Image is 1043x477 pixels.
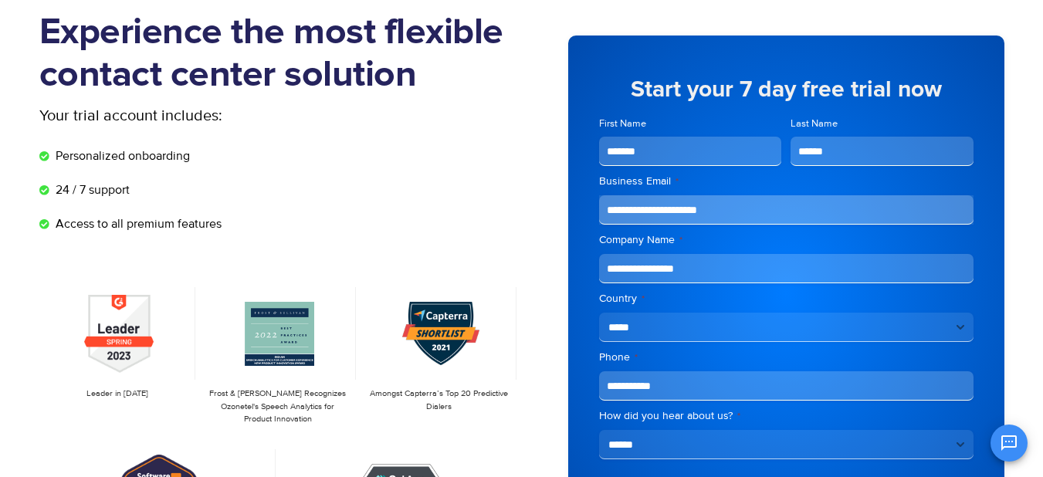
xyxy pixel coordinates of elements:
[208,387,348,426] p: Frost & [PERSON_NAME] Recognizes Ozonetel's Speech Analytics for Product Innovation
[599,174,974,189] label: Business Email
[599,291,974,306] label: Country
[52,147,190,165] span: Personalized onboarding
[52,181,130,199] span: 24 / 7 support
[991,425,1028,462] button: Open chat
[791,117,974,131] label: Last Name
[52,215,222,233] span: Access to all premium features
[599,117,782,131] label: First Name
[599,350,974,365] label: Phone
[47,387,188,401] p: Leader in [DATE]
[599,408,974,424] label: How did you hear about us?
[39,104,406,127] p: Your trial account includes:
[368,387,509,413] p: Amongst Capterra’s Top 20 Predictive Dialers
[599,232,974,248] label: Company Name
[599,78,974,101] h5: Start your 7 day free trial now
[39,12,522,96] h1: Experience the most flexible contact center solution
